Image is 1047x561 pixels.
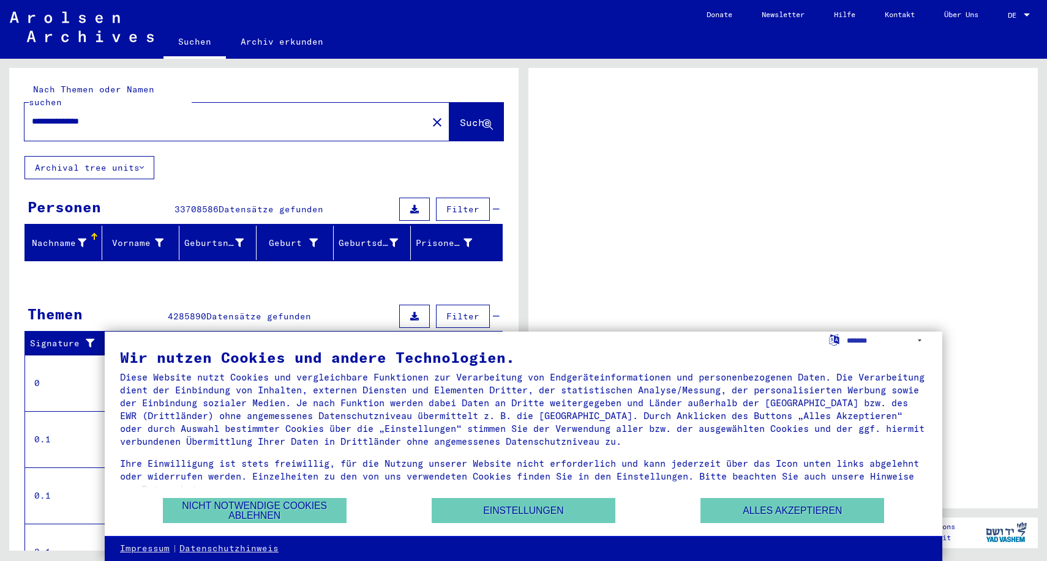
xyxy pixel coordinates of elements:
[179,543,279,555] a: Datenschutzhinweis
[261,237,318,250] div: Geburt‏
[120,371,927,448] div: Diese Website nutzt Cookies und vergleichbare Funktionen zur Verarbeitung von Endgeräteinformatio...
[436,198,490,221] button: Filter
[30,337,100,350] div: Signature
[430,115,445,130] mat-icon: close
[436,305,490,328] button: Filter
[25,355,110,411] td: 0
[25,411,110,467] td: 0.1
[432,498,615,523] button: Einstellungen
[30,233,102,253] div: Nachname
[411,226,502,260] mat-header-cell: Prisoner #
[163,27,226,59] a: Suchen
[446,311,479,322] span: Filter
[206,311,311,322] span: Datensätze gefunden
[261,233,333,253] div: Geburt‏
[425,110,449,134] button: Clear
[25,467,110,524] td: 0.1
[334,226,411,260] mat-header-cell: Geburtsdatum
[847,332,927,349] select: Sprache auswählen
[446,204,479,215] span: Filter
[828,333,841,345] label: Sprache auswählen
[983,517,1029,548] img: yv_logo.png
[184,237,244,250] div: Geburtsname
[107,237,163,250] div: Vorname
[120,543,170,555] a: Impressum
[460,116,490,128] span: Suche
[174,204,219,215] span: 33708586
[102,226,179,260] mat-header-cell: Vorname
[449,103,503,141] button: Suche
[416,237,472,250] div: Prisoner #
[700,498,884,523] button: Alles akzeptieren
[179,226,257,260] mat-header-cell: Geburtsname
[120,350,927,365] div: Wir nutzen Cookies und andere Technologien.
[120,457,927,496] div: Ihre Einwilligung ist stets freiwillig, für die Nutzung unserer Website nicht erforderlich und ka...
[226,27,338,56] a: Archiv erkunden
[30,237,86,250] div: Nachname
[168,311,206,322] span: 4285890
[24,156,154,179] button: Archival tree units
[339,237,398,250] div: Geburtsdatum
[107,233,179,253] div: Vorname
[163,498,347,523] button: Nicht notwendige Cookies ablehnen
[10,12,154,42] img: Arolsen_neg.svg
[416,233,487,253] div: Prisoner #
[30,334,112,354] div: Signature
[1008,11,1021,20] span: DE
[28,303,83,325] div: Themen
[219,204,323,215] span: Datensätze gefunden
[339,233,413,253] div: Geburtsdatum
[25,226,102,260] mat-header-cell: Nachname
[29,84,154,108] mat-label: Nach Themen oder Namen suchen
[28,196,101,218] div: Personen
[257,226,334,260] mat-header-cell: Geburt‏
[184,233,259,253] div: Geburtsname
